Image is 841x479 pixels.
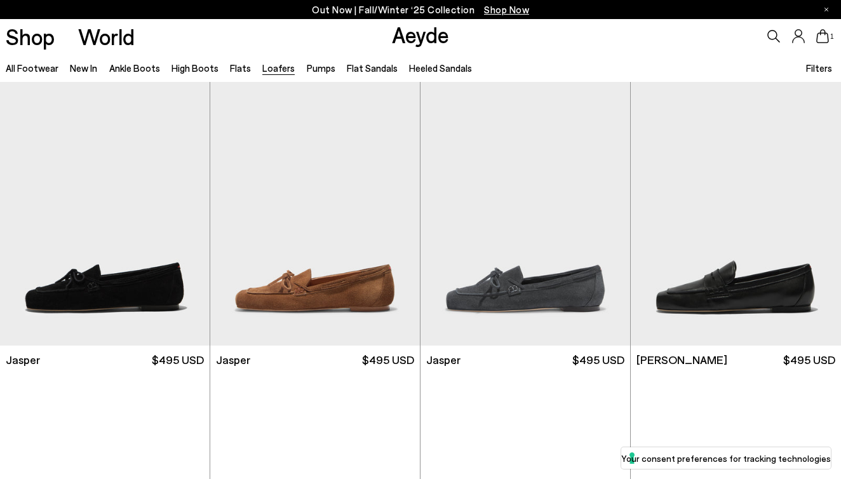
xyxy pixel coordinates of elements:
a: Jasper $495 USD [420,346,630,374]
a: Flat Sandals [347,62,398,74]
a: Heeled Sandals [409,62,472,74]
img: Jasper Moccasin Loafers [210,82,420,346]
a: New In [70,62,97,74]
a: Aeyde [392,21,449,48]
span: Filters [806,62,832,74]
a: World [78,25,135,48]
span: 1 [829,33,835,40]
a: High Boots [172,62,219,74]
a: Loafers [262,62,295,74]
a: [PERSON_NAME] $495 USD [631,346,841,374]
a: 1 [816,29,829,43]
img: Jasper Moccasin Loafers [420,82,630,346]
span: Navigate to /collections/new-in [484,4,529,15]
a: Shop [6,25,55,48]
a: All Footwear [6,62,58,74]
label: Your consent preferences for tracking technologies [621,452,831,465]
span: $495 USD [572,352,624,368]
span: $495 USD [783,352,835,368]
button: Your consent preferences for tracking technologies [621,447,831,469]
span: [PERSON_NAME] [636,352,727,368]
a: Pumps [307,62,335,74]
p: Out Now | Fall/Winter ‘25 Collection [312,2,529,18]
img: Lana Moccasin Loafers [631,82,841,346]
span: Jasper [426,352,461,368]
a: Flats [230,62,251,74]
a: Ankle Boots [109,62,160,74]
span: Jasper [216,352,250,368]
span: $495 USD [362,352,414,368]
a: Jasper $495 USD [210,346,420,374]
span: $495 USD [152,352,204,368]
span: Jasper [6,352,40,368]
